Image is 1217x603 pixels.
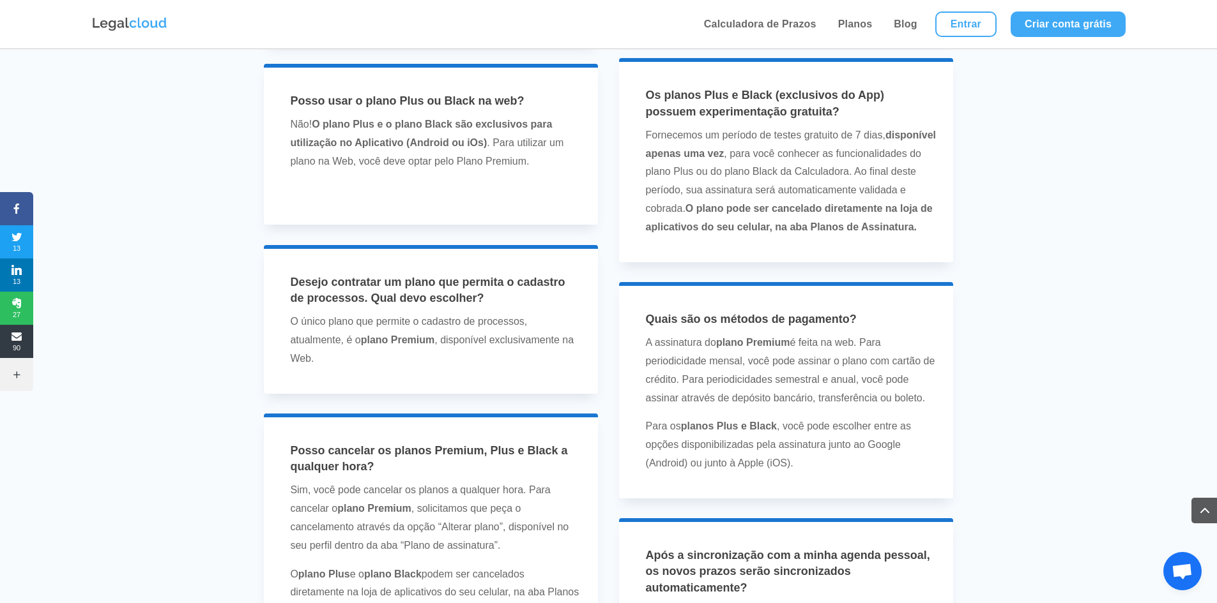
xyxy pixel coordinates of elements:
[646,417,937,472] p: Para os , você pode escolher entre as opções disponibilizadas pela assinatura junto ao Google (An...
[290,94,524,107] span: Posso usar o plano Plus ou Black na web?
[681,421,777,431] strong: planos Plus e Black
[646,126,937,237] p: Fornecemos um período de testes gratuito de 7 dias, , para você conhecer as funcionalidades do pl...
[91,16,168,33] img: Logo da Legalcloud
[646,130,936,159] strong: disponível apenas uma vez
[646,203,933,232] strong: O plano pode ser cancelado diretamente na loja de aplicativos do seu celular, na aba Planos de As...
[364,569,422,579] strong: plano Black
[1011,11,1126,37] a: Criar conta grátis
[646,89,884,117] span: Os planos Plus e Black (exclusivos do App) possuem experimentação gratuita?
[290,444,567,473] span: Posso cancelar os planos Premium, Plus e Black a qualquer hora?
[646,549,930,593] span: Após a sincronização com a minha agenda pessoal, os novos prazos serão sincronizados automaticame...
[290,276,565,304] span: Desejo contratar um plano que permita o cadastro de processos. Qual devo escolher?
[361,334,435,345] strong: plano Premium
[716,337,790,348] strong: plano Premium
[646,334,937,417] p: A assinatura do é feita na web. Para periodicidade mensal, você pode assinar o plano com cartão d...
[298,569,350,579] strong: plano Plus
[646,313,857,325] span: Quais são os métodos de pagamento?
[290,481,581,565] p: Sim, você pode cancelar os planos a qualquer hora. Para cancelar o , solicitamos que peça o cance...
[290,119,552,148] b: O plano Plus e o plano Black são exclusivos para utilização no Aplicativo (Android ou iOs)
[290,115,581,181] p: Não! . Para utilizar um plano na Web, você deve optar pelo Plano Premium.
[1163,552,1202,590] a: Bate-papo aberto
[337,503,411,514] strong: plano Premium
[935,11,997,37] a: Entrar
[290,313,581,368] p: O único plano que permite o cadastro de processos, atualmente, é o , disponível exclusivamente na...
